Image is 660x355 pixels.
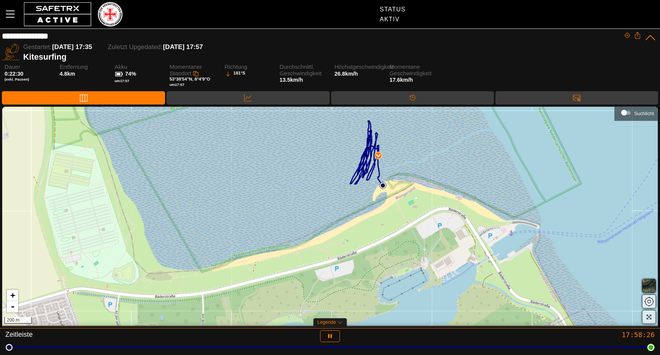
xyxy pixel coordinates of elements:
[233,71,243,77] span: 181°
[376,153,381,158] img: PathDirectionCurrent.svg
[163,43,203,51] span: [DATE] 17:57
[225,64,273,70] span: Richtung
[7,290,18,301] a: Zoom in
[2,91,165,105] div: Karte
[335,71,358,77] span: 26.8km/h
[2,43,19,61] img: KITE_SURFING.svg
[618,107,654,119] div: Suchlicht
[170,77,210,81] span: 53°38'54"N, 8°4'9"O
[380,6,406,13] div: Status
[170,63,202,76] span: Momentaner Standort
[60,64,108,70] span: Entfernung
[7,301,18,312] a: Zoom out
[170,82,184,87] span: um 17:57
[114,79,129,83] span: um 17:57
[389,64,438,76] span: Momentane Geschwindigkeit
[379,182,386,189] img: PathStart.svg
[495,91,658,105] div: Nachrichten
[5,71,24,77] span: 0:22:30
[60,71,75,77] span: 4.8km
[317,320,336,325] span: Legende
[279,77,303,83] span: 13.5km/h
[23,43,52,51] span: Gestartet:
[167,91,329,105] div: Daten
[114,64,163,70] span: Akku
[331,91,494,105] div: Timeline
[243,71,246,77] span: S
[125,71,136,77] span: 74%
[389,77,438,83] span: 17.6km/h
[335,64,383,70] span: Höchstgeschwindigkeit
[23,52,624,62] div: Kitesurfing
[52,43,92,51] span: [DATE] 17:35
[5,77,53,82] span: (exkl. Pausen)
[5,330,220,342] div: Zeitleiste
[108,43,162,51] span: Zuletzt Upgedated:
[98,2,122,27] img: RescueLogo.png
[380,16,406,23] div: Aktiv
[634,111,654,116] div: Suchlicht
[440,330,655,339] div: 17:58:26
[5,64,53,70] span: Dauer
[279,64,328,76] span: Durchschnittl. Geschwindigkeit
[4,317,32,324] div: 200 m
